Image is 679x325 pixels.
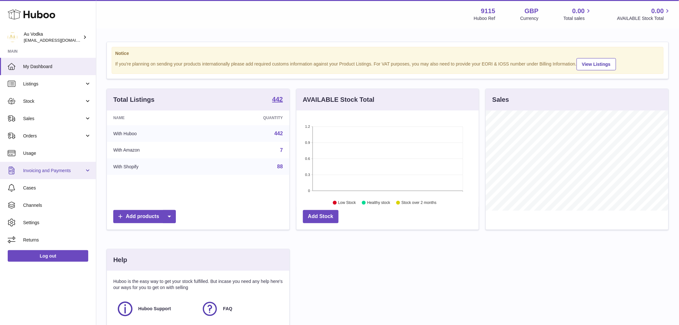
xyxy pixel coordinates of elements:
a: 88 [277,164,283,169]
h3: Total Listings [113,95,155,104]
span: Sales [23,116,84,122]
a: 442 [272,96,283,104]
h3: AVAILABLE Stock Total [303,95,374,104]
th: Name [107,110,207,125]
span: Usage [23,150,91,156]
span: Channels [23,202,91,208]
th: Quantity [207,110,289,125]
span: Huboo Support [138,306,171,312]
text: 0 [308,189,310,193]
text: Healthy stock [367,201,391,205]
span: [EMAIL_ADDRESS][DOMAIN_NAME] [24,38,94,43]
span: My Dashboard [23,64,91,70]
strong: 9115 [481,7,495,15]
text: Stock over 2 months [401,201,436,205]
span: Total sales [563,15,592,22]
span: 0.00 [572,7,585,15]
a: Add Stock [303,210,339,223]
strong: GBP [525,7,538,15]
span: Cases [23,185,91,191]
text: 1.2 [305,125,310,128]
a: 0.00 Total sales [563,7,592,22]
div: Au Vodka [24,31,82,43]
span: 0.00 [651,7,664,15]
td: With Shopify [107,158,207,175]
a: Add products [113,210,176,223]
a: 7 [280,147,283,153]
span: Returns [23,237,91,243]
div: Huboo Ref [474,15,495,22]
a: FAQ [201,300,279,318]
div: If you're planning on sending your products internationally please add required customs informati... [115,57,660,70]
h3: Help [113,256,127,264]
h3: Sales [492,95,509,104]
img: internalAdmin-9115@internal.huboo.com [8,32,17,42]
a: Log out [8,250,88,262]
span: Stock [23,98,84,104]
span: AVAILABLE Stock Total [617,15,671,22]
p: Huboo is the easy way to get your stock fulfilled. But incase you need any help here's our ways f... [113,278,283,291]
text: Low Stock [338,201,356,205]
span: Listings [23,81,84,87]
a: Huboo Support [116,300,195,318]
a: 442 [274,131,283,136]
a: View Listings [577,58,616,70]
strong: Notice [115,50,660,57]
div: Currency [520,15,539,22]
strong: 442 [272,96,283,102]
text: 0.6 [305,157,310,161]
text: 0.9 [305,141,310,145]
td: With Huboo [107,125,207,142]
td: With Amazon [107,142,207,159]
a: 0.00 AVAILABLE Stock Total [617,7,671,22]
text: 0.3 [305,173,310,177]
span: FAQ [223,306,232,312]
span: Settings [23,220,91,226]
span: Invoicing and Payments [23,168,84,174]
span: Orders [23,133,84,139]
